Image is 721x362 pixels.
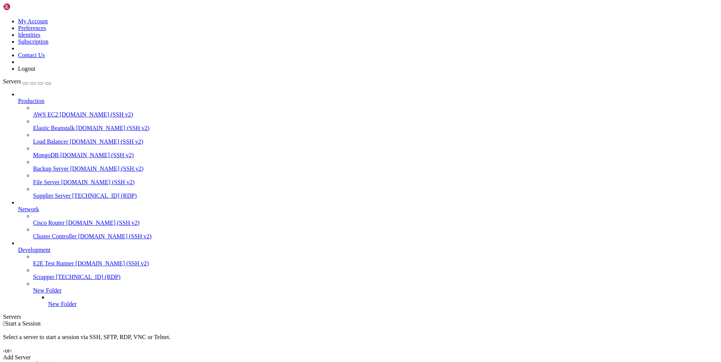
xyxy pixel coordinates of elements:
[3,314,718,320] div: Servers
[33,179,718,186] a: File Server [DOMAIN_NAME] (SSH v2)
[18,25,46,31] a: Preferences
[60,111,133,118] span: [DOMAIN_NAME] (SSH v2)
[33,125,718,132] a: Elastic Beanstalk [DOMAIN_NAME] (SSH v2)
[33,260,74,267] span: E2E Test Runner
[33,186,718,199] li: Supplier Server [TECHNICAL_ID] (RDP)
[33,192,71,199] span: Supplier Server
[5,320,41,327] span: Start a Session
[3,354,718,361] div: Add Server
[33,111,718,118] a: AWS EC2 [DOMAIN_NAME] (SSH v2)
[33,172,718,186] li: File Server [DOMAIN_NAME] (SSH v2)
[33,220,65,226] span: Cisco Router
[18,65,35,72] a: Logout
[33,274,54,280] span: Scrapper
[33,165,69,172] span: Backup Server
[18,206,39,212] span: Network
[48,301,718,307] a: New Folder
[33,125,75,131] span: Elastic Beanstalk
[18,98,718,105] a: Production
[18,52,45,58] a: Contact Us
[56,274,121,280] span: [TECHNICAL_ID] (RDP)
[33,274,718,280] a: Scrapper [TECHNICAL_ID] (RDP)
[33,152,718,159] a: MongoDB [DOMAIN_NAME] (SSH v2)
[66,220,140,226] span: [DOMAIN_NAME] (SSH v2)
[48,294,718,307] li: New Folder
[18,199,718,240] li: Network
[78,233,152,239] span: [DOMAIN_NAME] (SSH v2)
[70,165,144,172] span: [DOMAIN_NAME] (SSH v2)
[48,301,77,307] span: New Folder
[33,287,718,294] a: New Folder
[18,206,718,213] a: Network
[33,267,718,280] li: Scrapper [TECHNICAL_ID] (RDP)
[33,213,718,226] li: Cisco Router [DOMAIN_NAME] (SSH v2)
[61,179,135,185] span: [DOMAIN_NAME] (SSH v2)
[18,240,718,307] li: Development
[3,78,21,85] span: Servers
[76,125,150,131] span: [DOMAIN_NAME] (SSH v2)
[33,132,718,145] li: Load Balancer [DOMAIN_NAME] (SSH v2)
[33,138,68,145] span: Load Balancer
[18,38,48,45] a: Subscription
[3,3,46,11] img: Shellngn
[3,78,51,85] a: Servers
[70,138,143,145] span: [DOMAIN_NAME] (SSH v2)
[18,98,44,104] span: Production
[33,165,718,172] a: Backup Server [DOMAIN_NAME] (SSH v2)
[33,152,59,158] span: MongoDB
[18,91,718,199] li: Production
[18,247,718,253] a: Development
[33,253,718,267] li: E2E Test Runner [DOMAIN_NAME] (SSH v2)
[3,327,718,354] div: Select a server to start a session via SSH, SFTP, RDP, VNC or Telnet. -or-
[33,220,718,226] a: Cisco Router [DOMAIN_NAME] (SSH v2)
[33,287,62,294] span: New Folder
[72,192,137,199] span: [TECHNICAL_ID] (RDP)
[18,247,50,253] span: Development
[33,118,718,132] li: Elastic Beanstalk [DOMAIN_NAME] (SSH v2)
[33,192,718,199] a: Supplier Server [TECHNICAL_ID] (RDP)
[33,280,718,307] li: New Folder
[33,138,718,145] a: Load Balancer [DOMAIN_NAME] (SSH v2)
[60,152,134,158] span: [DOMAIN_NAME] (SSH v2)
[3,320,5,327] span: 
[75,260,149,267] span: [DOMAIN_NAME] (SSH v2)
[18,18,48,24] a: My Account
[33,260,718,267] a: E2E Test Runner [DOMAIN_NAME] (SSH v2)
[33,105,718,118] li: AWS EC2 [DOMAIN_NAME] (SSH v2)
[33,233,77,239] span: Cluster Controller
[18,32,41,38] a: Identities
[33,233,718,240] a: Cluster Controller [DOMAIN_NAME] (SSH v2)
[33,179,60,185] span: File Server
[33,226,718,240] li: Cluster Controller [DOMAIN_NAME] (SSH v2)
[33,159,718,172] li: Backup Server [DOMAIN_NAME] (SSH v2)
[33,111,58,118] span: AWS EC2
[33,145,718,159] li: MongoDB [DOMAIN_NAME] (SSH v2)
